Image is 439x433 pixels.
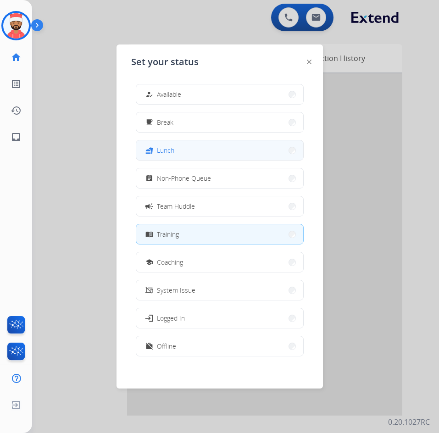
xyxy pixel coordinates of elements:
span: Team Huddle [157,201,195,211]
button: System Issue [136,280,303,300]
span: Lunch [157,145,174,155]
button: Break [136,112,303,132]
mat-icon: school [145,258,153,266]
button: Training [136,224,303,244]
span: Set your status [131,56,199,68]
span: Logged In [157,313,185,323]
mat-icon: how_to_reg [145,90,153,98]
img: close-button [307,60,311,64]
span: Available [157,89,181,99]
mat-icon: menu_book [145,230,153,238]
button: Non-Phone Queue [136,168,303,188]
mat-icon: login [144,313,153,322]
mat-icon: work_off [145,342,153,350]
mat-icon: list_alt [11,78,22,89]
button: Offline [136,336,303,356]
p: 0.20.1027RC [388,416,430,427]
span: Coaching [157,257,183,267]
mat-icon: campaign [144,201,153,211]
mat-icon: fastfood [145,146,153,154]
mat-icon: free_breakfast [145,118,153,126]
span: Training [157,229,179,239]
button: Available [136,84,303,104]
mat-icon: home [11,52,22,63]
span: Offline [157,341,176,351]
button: Coaching [136,252,303,272]
img: avatar [3,13,29,39]
button: Team Huddle [136,196,303,216]
mat-icon: assignment [145,174,153,182]
button: Logged In [136,308,303,328]
mat-icon: phonelink_off [145,286,153,294]
span: Break [157,117,173,127]
span: System Issue [157,285,195,295]
mat-icon: history [11,105,22,116]
span: Non-Phone Queue [157,173,211,183]
button: Lunch [136,140,303,160]
mat-icon: inbox [11,132,22,143]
